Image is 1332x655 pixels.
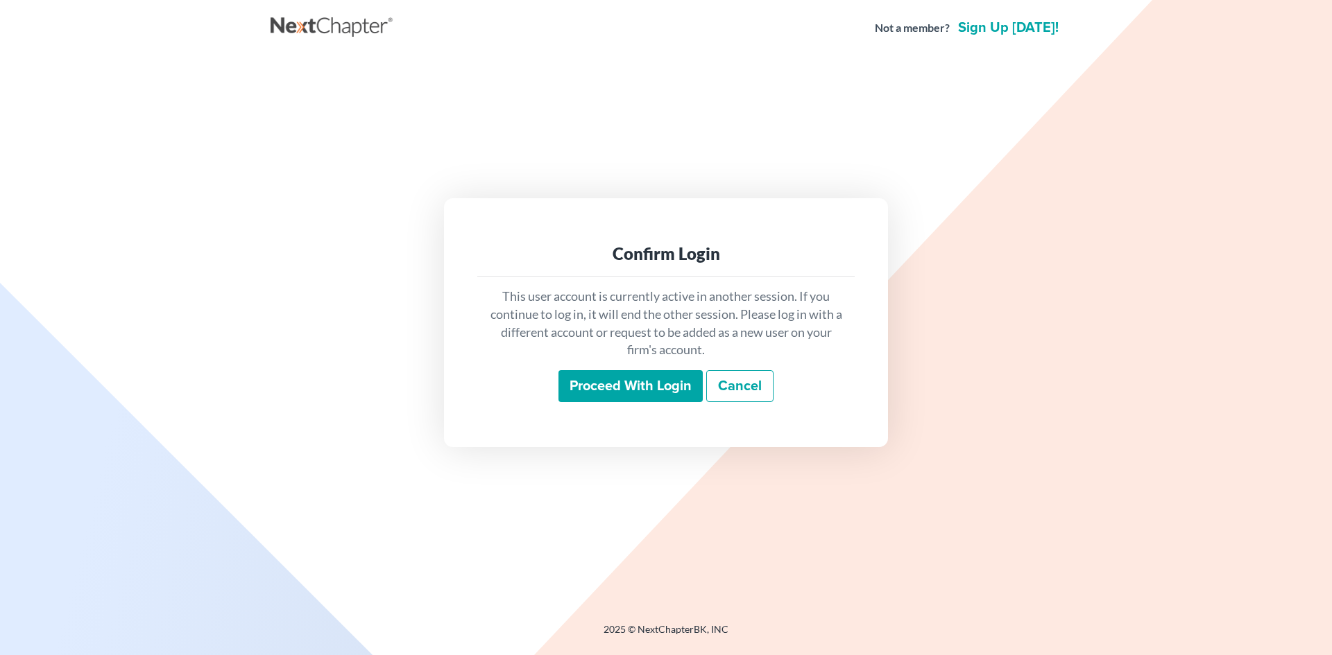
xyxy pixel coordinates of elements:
div: 2025 © NextChapterBK, INC [271,622,1061,647]
div: Confirm Login [488,243,844,265]
a: Sign up [DATE]! [955,21,1061,35]
p: This user account is currently active in another session. If you continue to log in, it will end ... [488,288,844,359]
strong: Not a member? [875,20,950,36]
a: Cancel [706,370,774,402]
input: Proceed with login [558,370,703,402]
